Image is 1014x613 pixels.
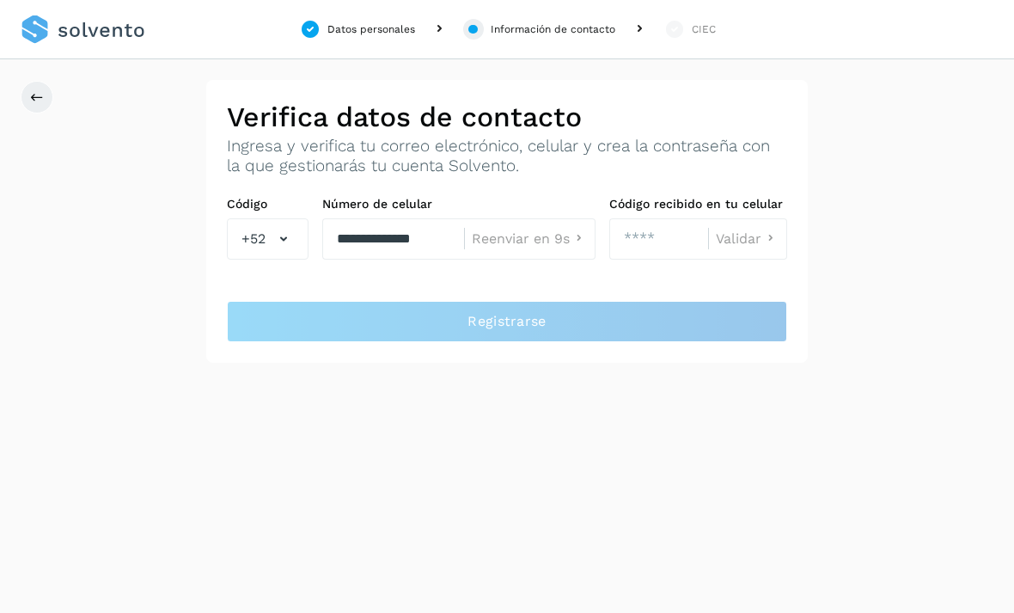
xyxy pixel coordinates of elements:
[692,21,716,37] div: CIEC
[467,312,546,331] span: Registrarse
[322,197,596,211] label: Número de celular
[472,232,570,246] span: Reenviar en 9s
[716,230,779,248] button: Validar
[241,229,266,249] span: +52
[227,101,787,133] h2: Verifica datos de contacto
[227,137,787,176] p: Ingresa y verifica tu correo electrónico, celular y crea la contraseña con la que gestionarás tu ...
[227,197,308,211] label: Código
[327,21,415,37] div: Datos personales
[227,301,787,342] button: Registrarse
[609,197,787,211] label: Código recibido en tu celular
[472,230,588,248] button: Reenviar en 9s
[491,21,615,37] div: Información de contacto
[716,232,761,246] span: Validar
